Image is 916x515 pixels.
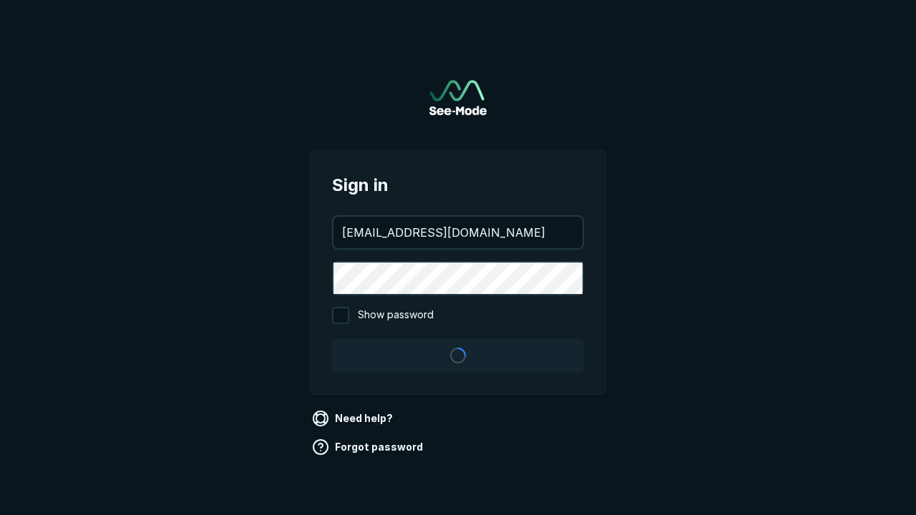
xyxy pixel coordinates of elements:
a: Need help? [309,407,399,430]
a: Forgot password [309,436,429,458]
input: your@email.com [333,217,583,248]
span: Show password [358,307,434,324]
a: Go to sign in [429,80,487,115]
span: Sign in [332,172,584,198]
img: See-Mode Logo [429,80,487,115]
